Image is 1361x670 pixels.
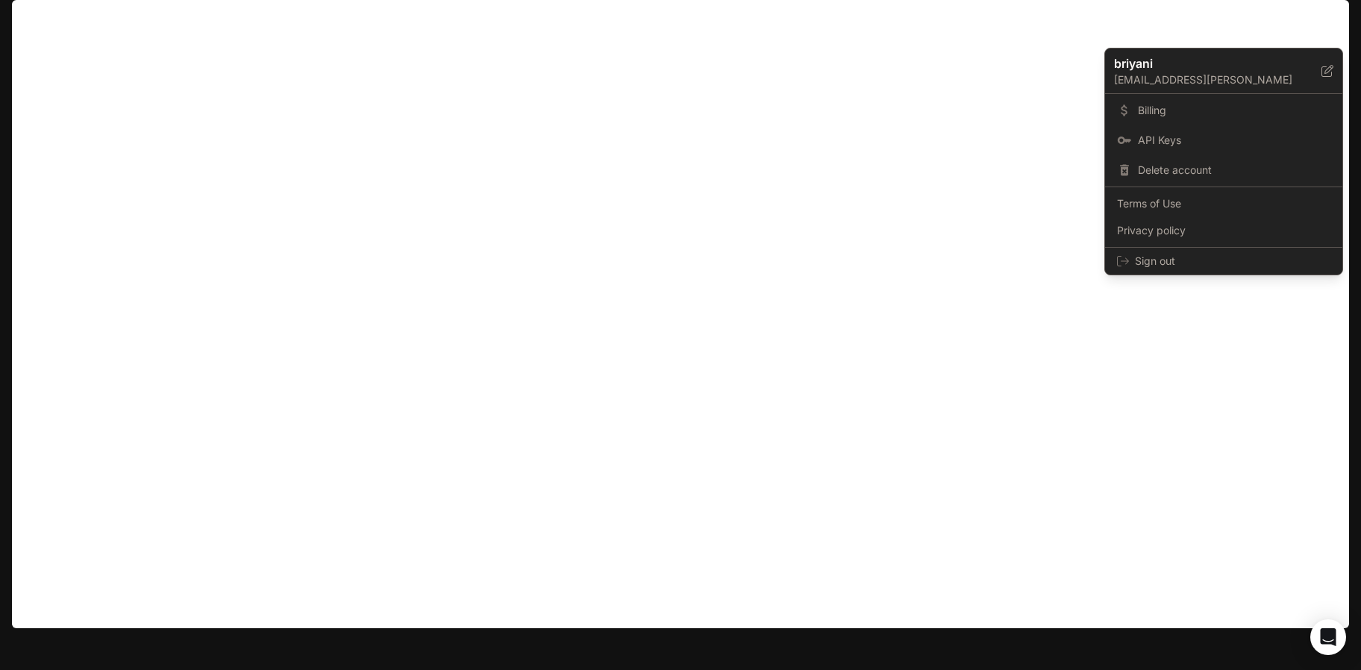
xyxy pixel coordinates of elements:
span: Terms of Use [1117,196,1330,211]
div: Delete account [1108,157,1339,184]
a: Billing [1108,97,1339,124]
a: Terms of Use [1108,190,1339,217]
span: Billing [1138,103,1330,118]
a: API Keys [1108,127,1339,154]
span: Sign out [1135,254,1330,269]
span: Delete account [1138,163,1330,178]
span: API Keys [1138,133,1330,148]
div: Sign out [1105,248,1342,275]
span: Privacy policy [1117,223,1330,238]
p: [EMAIL_ADDRESS][PERSON_NAME] [1114,72,1321,87]
p: briyani [1114,54,1298,72]
a: Privacy policy [1108,217,1339,244]
div: briyani[EMAIL_ADDRESS][PERSON_NAME] [1105,48,1342,94]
